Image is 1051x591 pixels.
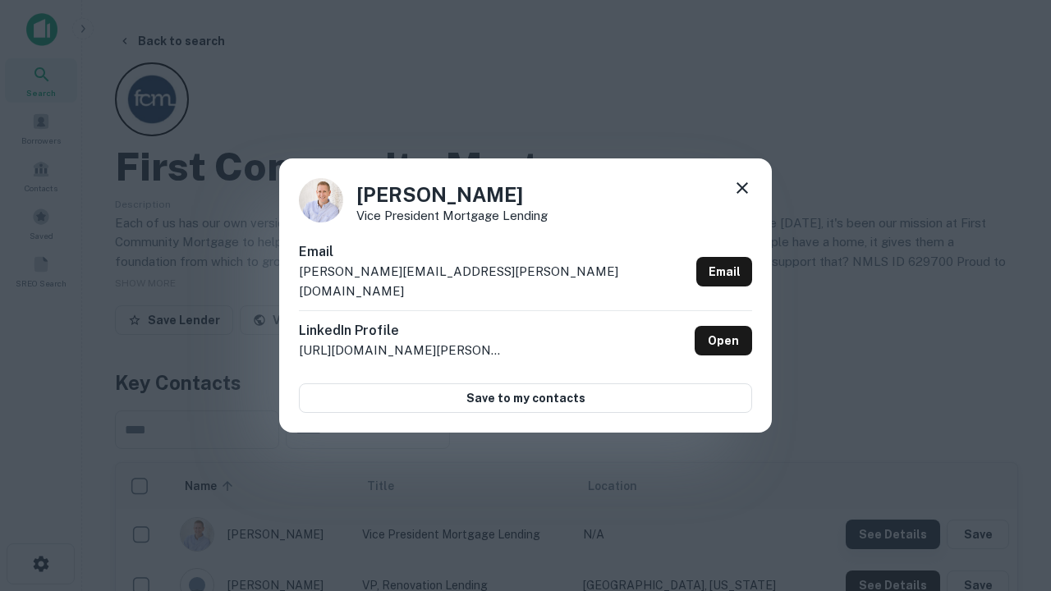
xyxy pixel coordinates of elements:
h6: LinkedIn Profile [299,321,504,341]
a: Open [695,326,752,355]
h6: Email [299,242,690,262]
a: Email [696,257,752,286]
p: [PERSON_NAME][EMAIL_ADDRESS][PERSON_NAME][DOMAIN_NAME] [299,262,690,300]
h4: [PERSON_NAME] [356,180,548,209]
p: [URL][DOMAIN_NAME][PERSON_NAME] [299,341,504,360]
button: Save to my contacts [299,383,752,413]
img: 1520878720083 [299,178,343,222]
p: Vice President Mortgage Lending [356,209,548,222]
iframe: Chat Widget [969,460,1051,538]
